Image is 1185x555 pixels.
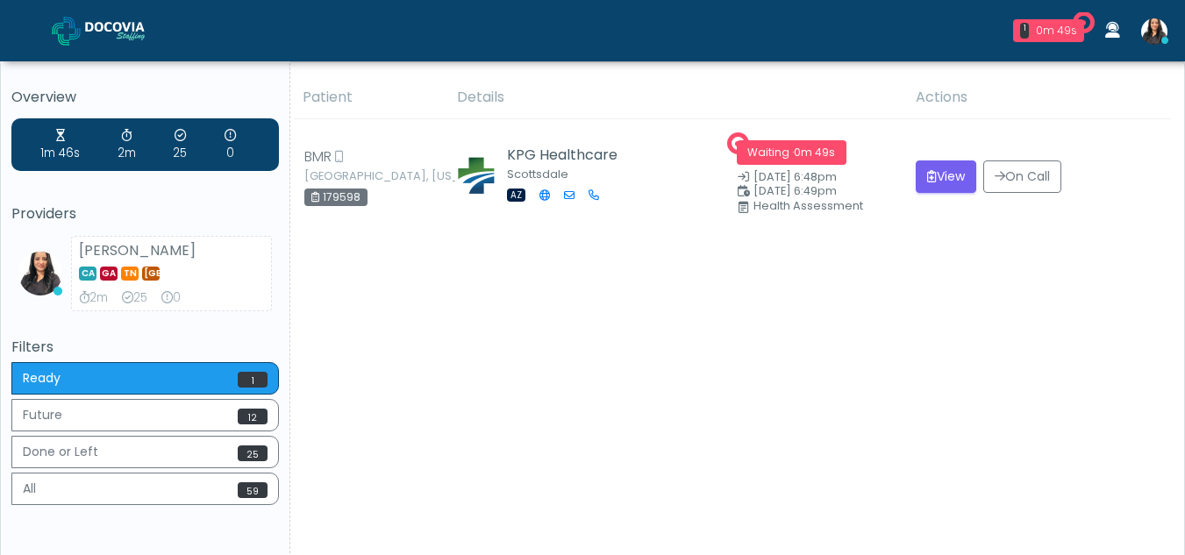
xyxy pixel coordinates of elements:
[79,289,108,307] div: 2m
[11,339,279,355] h5: Filters
[292,76,446,119] th: Patient
[11,362,279,509] div: Basic example
[304,171,401,181] small: [GEOGRAPHIC_DATA], [US_STATE]
[18,252,62,295] img: Viral Patel
[304,146,332,167] span: BMR
[446,76,905,119] th: Details
[161,289,181,307] div: 0
[507,189,525,202] span: AZ
[905,76,1171,119] th: Actions
[304,189,368,206] div: 179598
[121,267,139,281] span: TN
[737,140,846,165] span: Waiting ·
[11,206,279,222] h5: Providers
[916,160,976,193] button: View
[983,160,1061,193] button: On Call
[11,473,279,505] button: All59
[753,201,911,211] div: Health Assessment
[11,399,279,431] button: Future12
[238,445,268,461] span: 25
[79,240,196,260] strong: [PERSON_NAME]
[85,22,173,39] img: Docovia
[1036,23,1077,39] div: 0m 49s
[40,127,80,162] div: 1m 46s
[507,167,568,181] small: Scottsdale
[100,267,118,281] span: GA
[737,186,895,197] small: Scheduled Time
[238,372,268,388] span: 1
[11,436,279,468] button: Done or Left25
[225,127,236,162] div: 0
[1020,23,1029,39] div: 1
[52,2,173,59] a: Docovia
[11,89,279,105] h5: Overview
[79,267,96,281] span: CA
[173,127,187,162] div: 25
[118,127,136,162] div: 2m
[1141,18,1167,45] img: Viral Patel
[753,169,837,184] span: [DATE] 6:48pm
[737,172,895,183] small: Date Created
[507,147,617,163] h5: KPG Healthcare
[11,362,279,395] button: Ready1
[142,267,160,281] span: [GEOGRAPHIC_DATA]
[238,409,268,424] span: 12
[794,145,835,160] span: 0m 49s
[454,153,498,197] img: Erin Wiseman
[753,183,837,198] span: [DATE] 6:49pm
[52,17,81,46] img: Docovia
[238,482,268,498] span: 59
[122,289,147,307] div: 25
[1003,12,1095,49] a: 1 0m 49s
